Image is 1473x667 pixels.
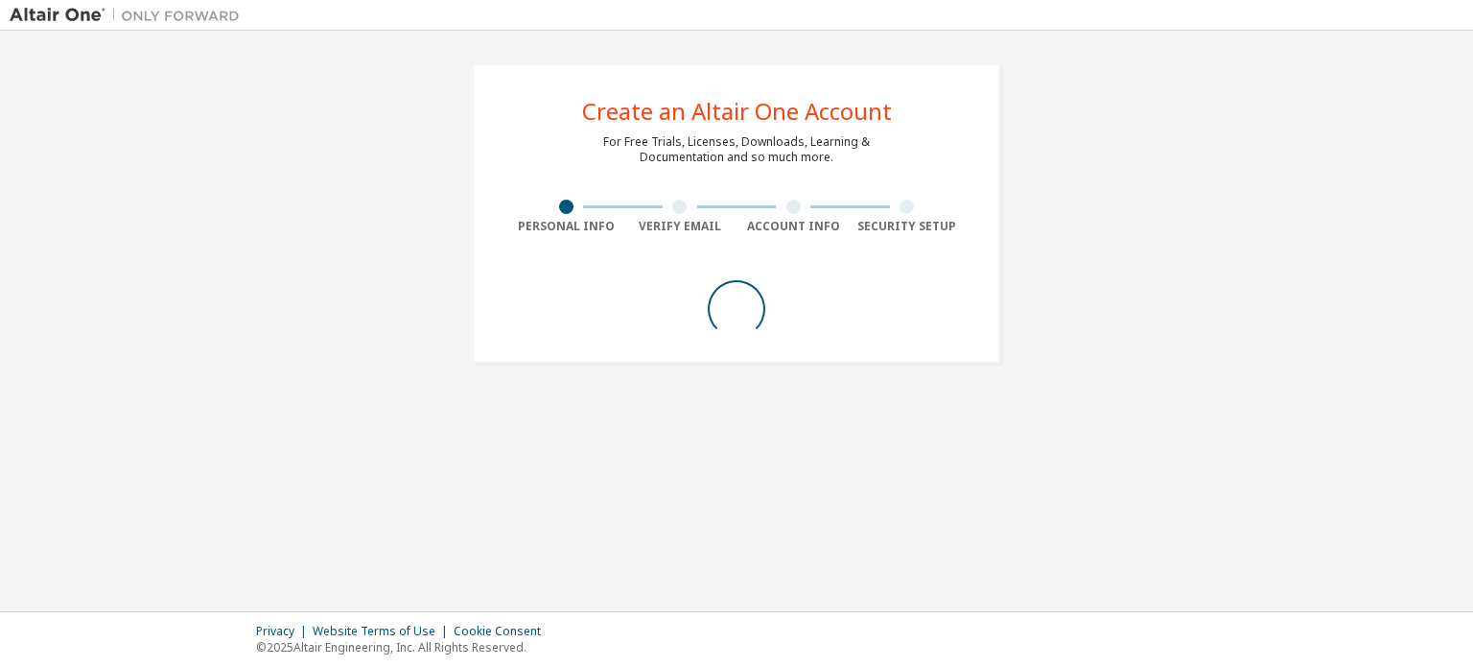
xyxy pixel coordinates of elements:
[10,6,249,25] img: Altair One
[736,219,851,234] div: Account Info
[256,624,313,639] div: Privacy
[623,219,737,234] div: Verify Email
[851,219,965,234] div: Security Setup
[582,100,892,123] div: Create an Altair One Account
[509,219,623,234] div: Personal Info
[256,639,552,655] p: © 2025 Altair Engineering, Inc. All Rights Reserved.
[313,624,454,639] div: Website Terms of Use
[454,624,552,639] div: Cookie Consent
[603,134,870,165] div: For Free Trials, Licenses, Downloads, Learning & Documentation and so much more.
